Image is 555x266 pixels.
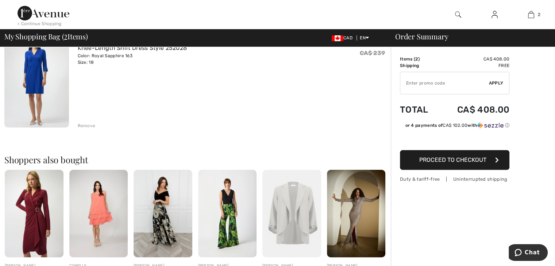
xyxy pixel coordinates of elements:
[360,35,369,40] span: EN
[538,11,540,18] span: 2
[400,122,509,131] div: or 4 payments ofCA$ 102.00withSezzle Click to learn more about Sezzle
[5,170,63,258] img: Knee-Length Wrap Dress Style 253145
[400,176,509,183] div: Duty & tariff-free | Uninterrupted shipping
[400,62,438,69] td: Shipping
[400,72,489,94] input: Promo code
[400,56,438,62] td: Items ( )
[419,156,486,163] span: Proceed to Checkout
[438,97,509,122] td: CA$ 408.00
[443,123,467,128] span: CA$ 102.00
[400,97,438,122] td: Total
[64,31,68,40] span: 2
[332,35,355,40] span: CAD
[327,170,386,258] img: Bodycon Maxi Dress with Slit Style 253787
[400,150,509,170] button: Proceed to Checkout
[438,62,509,69] td: Free
[509,244,548,262] iframe: Opens a widget where you can chat to one of our agents
[513,10,549,19] a: 2
[455,10,461,19] img: search the website
[415,56,418,62] span: 2
[360,50,385,56] s: CA$ 239
[78,44,187,51] a: Knee-Length Shift Dress Style 252028
[69,170,128,258] img: Knee-Length A-Line Dress Style 50012
[332,35,343,41] img: Canadian Dollar
[405,122,509,129] div: or 4 payments of with
[4,33,88,40] span: My Shopping Bag ( Items)
[18,6,69,20] img: 1ère Avenue
[477,122,504,129] img: Sezzle
[134,170,192,258] img: Floral Off-Shoulder Maxi Dress Style 259344
[78,52,187,66] div: Color: Royal Sapphire 163 Size: 18
[78,122,96,129] div: Remove
[18,20,62,27] div: < Continue Shopping
[489,80,504,86] span: Apply
[386,33,551,40] div: Order Summary
[198,170,257,258] img: V-Neck Sleeveless Pullover Style 241239
[262,170,321,258] img: Open Front Business Jacket Style 252092
[528,10,534,19] img: My Bag
[400,131,509,148] iframe: PayPal-paypal
[4,31,69,127] img: Knee-Length Shift Dress Style 252028
[486,10,504,19] a: Sign In
[438,56,509,62] td: CA$ 408.00
[4,155,391,164] h2: Shoppers also bought
[492,10,498,19] img: My Info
